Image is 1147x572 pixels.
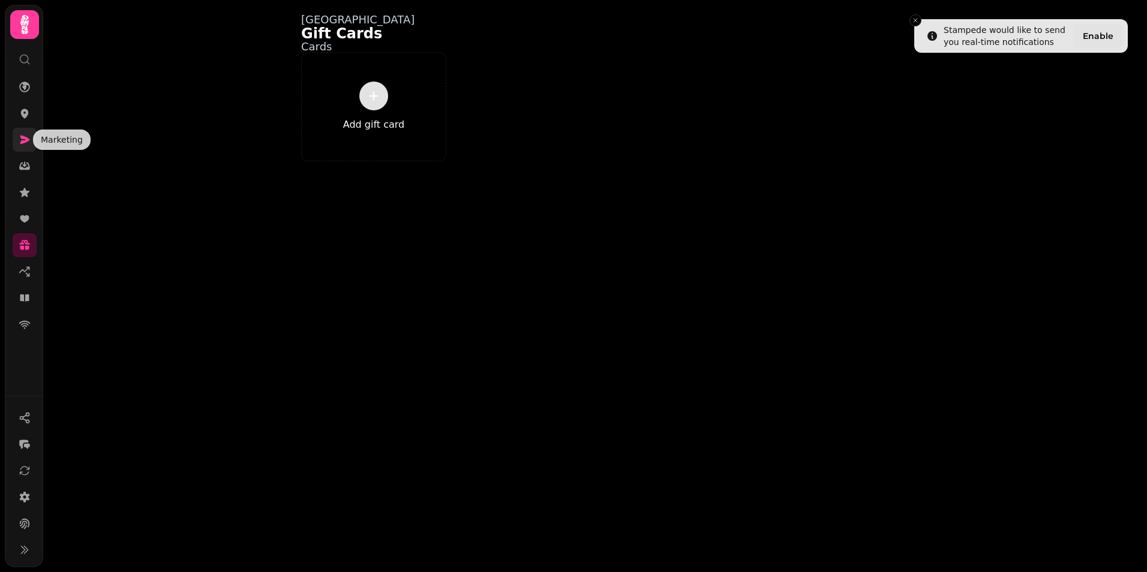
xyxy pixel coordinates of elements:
[944,24,1068,48] div: Stampede would like to send you real-time notifications
[343,118,404,132] p: Add gift card
[301,26,896,41] h1: Gift Cards
[301,14,896,25] p: [GEOGRAPHIC_DATA]
[1073,24,1123,48] button: Enable
[343,82,404,132] a: Add gift card
[909,14,921,26] button: Close toast
[33,130,91,150] div: Marketing
[301,41,896,52] p: Cards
